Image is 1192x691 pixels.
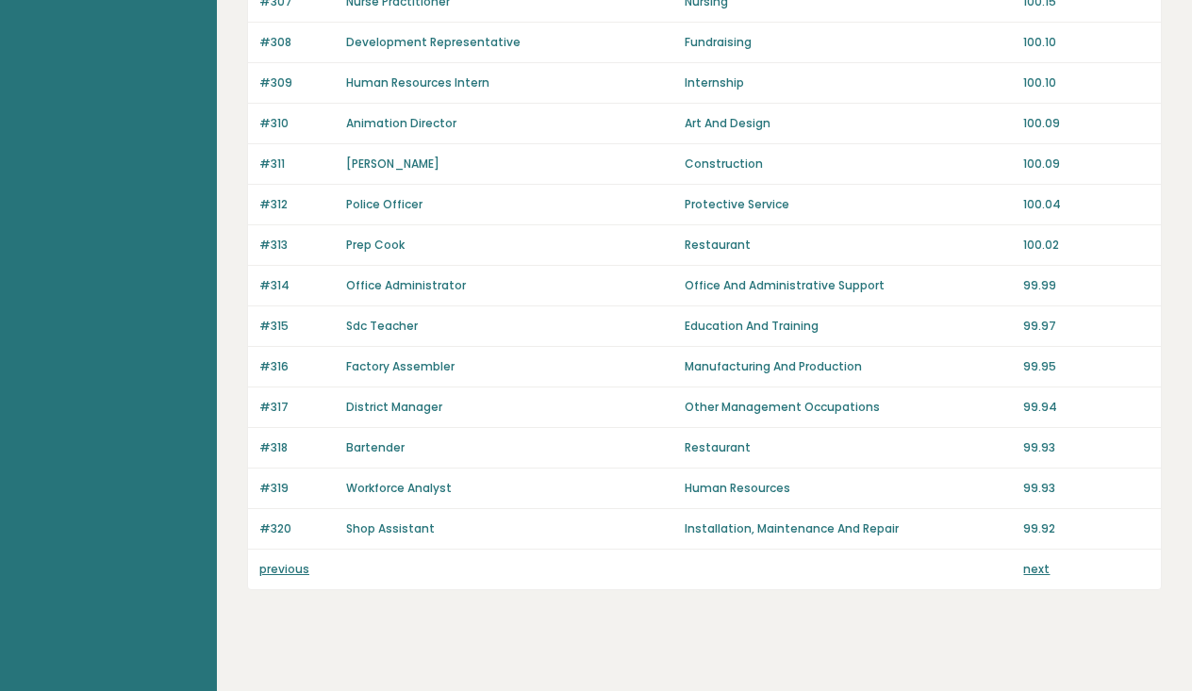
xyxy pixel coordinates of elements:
[259,358,335,375] p: #316
[1023,196,1150,213] p: 100.04
[685,115,1012,132] p: Art And Design
[685,74,1012,91] p: Internship
[346,399,442,415] a: District Manager
[346,34,521,50] a: Development Representative
[259,196,335,213] p: #312
[259,318,335,335] p: #315
[259,561,309,577] a: previous
[1023,439,1150,456] p: 99.93
[259,480,335,497] p: #319
[1023,561,1050,577] a: next
[259,439,335,456] p: #318
[685,34,1012,51] p: Fundraising
[259,399,335,416] p: #317
[1023,277,1150,294] p: 99.99
[346,318,418,334] a: Sdc Teacher
[346,358,455,374] a: Factory Assembler
[259,34,335,51] p: #308
[1023,237,1150,254] p: 100.02
[1023,399,1150,416] p: 99.94
[685,156,1012,173] p: Construction
[1023,74,1150,91] p: 100.10
[1023,115,1150,132] p: 100.09
[685,520,1012,537] p: Installation, Maintenance And Repair
[346,520,435,536] a: Shop Assistant
[685,358,1012,375] p: Manufacturing And Production
[685,480,1012,497] p: Human Resources
[346,156,439,172] a: [PERSON_NAME]
[1023,318,1150,335] p: 99.97
[259,74,335,91] p: #309
[346,74,489,90] a: Human Resources Intern
[346,277,466,293] a: Office Administrator
[685,196,1012,213] p: Protective Service
[346,115,456,131] a: Animation Director
[259,520,335,537] p: #320
[685,439,1012,456] p: Restaurant
[1023,156,1150,173] p: 100.09
[346,439,405,455] a: Bartender
[1023,480,1150,497] p: 99.93
[259,277,335,294] p: #314
[685,237,1012,254] p: Restaurant
[685,277,1012,294] p: Office And Administrative Support
[1023,520,1150,537] p: 99.92
[346,480,452,496] a: Workforce Analyst
[346,237,405,253] a: Prep Cook
[685,399,1012,416] p: Other Management Occupations
[1023,34,1150,51] p: 100.10
[1023,358,1150,375] p: 99.95
[259,115,335,132] p: #310
[346,196,422,212] a: Police Officer
[259,237,335,254] p: #313
[685,318,1012,335] p: Education And Training
[259,156,335,173] p: #311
